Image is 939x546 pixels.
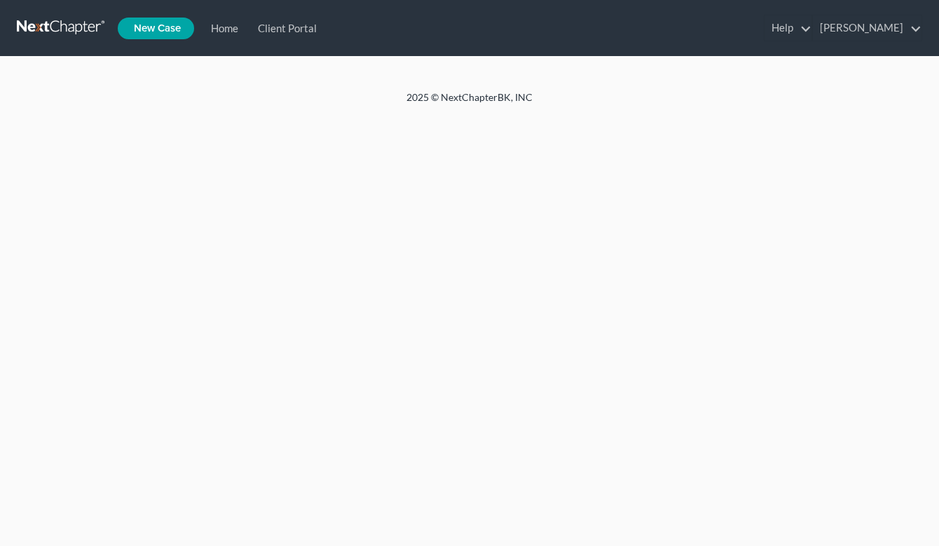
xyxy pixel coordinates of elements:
[198,15,245,41] a: Home
[70,90,869,116] div: 2025 © NextChapterBK, INC
[813,15,921,41] a: [PERSON_NAME]
[765,15,811,41] a: Help
[118,18,194,39] new-legal-case-button: New Case
[245,15,324,41] a: Client Portal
